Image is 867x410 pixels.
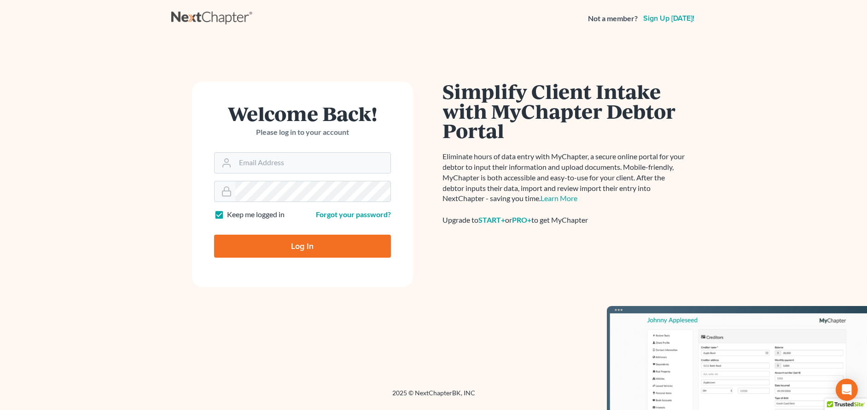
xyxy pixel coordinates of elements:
div: Open Intercom Messenger [836,379,858,401]
strong: Not a member? [588,13,638,24]
p: Eliminate hours of data entry with MyChapter, a secure online portal for your debtor to input the... [443,151,687,204]
h1: Simplify Client Intake with MyChapter Debtor Portal [443,81,687,140]
a: START+ [479,215,506,224]
input: Email Address [235,153,390,173]
a: Forgot your password? [316,210,391,219]
a: Sign up [DATE]! [641,15,696,22]
h1: Welcome Back! [214,104,391,123]
input: Log In [214,235,391,258]
a: PRO+ [512,215,532,224]
a: Learn More [541,194,578,202]
p: Please log in to your account [214,127,391,138]
div: Upgrade to or to get MyChapter [443,215,687,225]
label: Keep me logged in [227,209,285,220]
div: 2025 © NextChapterBK, INC [171,388,696,405]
